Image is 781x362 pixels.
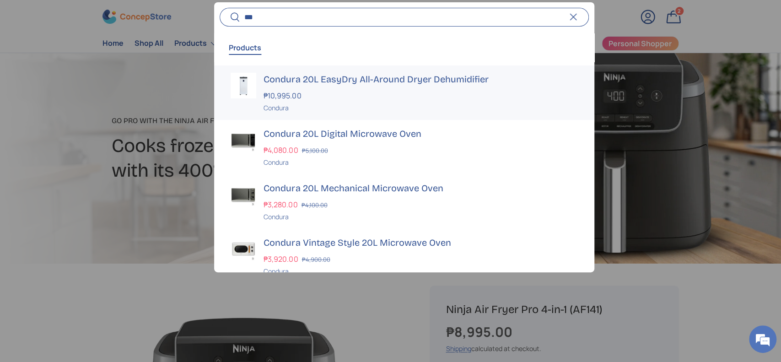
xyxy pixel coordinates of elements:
strong: ₱4,080.00 [264,145,300,155]
strong: ₱3,280.00 [264,200,300,210]
span: We're online! [53,115,126,208]
a: Condura Vintage Style 20L Microwave Oven ₱3,920.00 ₱4,900.00 Condura [214,229,594,283]
s: ₱4,900.00 [302,255,330,264]
a: Condura 20L Digital Microwave Oven ₱4,080.00 ₱5,100.00 Condura [214,120,594,174]
div: Condura [264,212,577,222]
div: Condura [264,103,577,113]
h3: Condura 20L Digital Microwave Oven [264,127,577,140]
h3: Condura Vintage Style 20L Microwave Oven [264,236,577,249]
textarea: Type your message and hit 'Enter' [5,250,174,282]
img: condura-easy-dry-dehumidifier-full-view-concepstore.ph [231,73,256,98]
h3: Condura 20L Mechanical Microwave Oven [264,182,577,195]
div: Chat with us now [48,51,154,63]
s: ₱4,100.00 [301,201,327,209]
h3: Condura 20L EasyDry All-Around Dryer Dehumidifier [264,73,577,86]
strong: ₱3,920.00 [264,254,300,264]
div: Condura [264,157,577,167]
strong: ₱10,995.00 [264,91,303,101]
s: ₱5,100.00 [302,146,328,155]
div: Minimize live chat window [150,5,172,27]
div: Condura [264,266,577,276]
a: condura-easy-dry-dehumidifier-full-view-concepstore.ph Condura 20L EasyDry All-Around Dryer Dehum... [214,65,594,120]
a: Condura 20L Mechanical Microwave Oven ₱3,280.00 ₱4,100.00 Condura [214,174,594,229]
button: Products [229,37,261,58]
